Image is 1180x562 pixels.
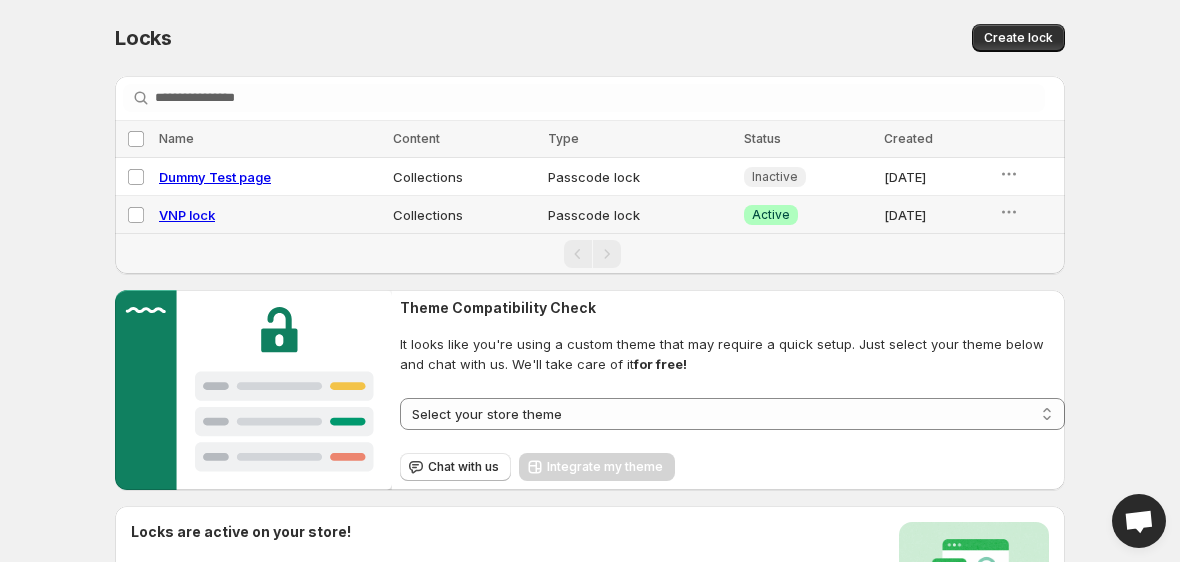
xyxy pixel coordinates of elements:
span: Active [752,207,790,223]
span: Create lock [984,30,1053,46]
td: [DATE] [878,158,993,196]
span: Type [548,131,579,146]
span: Status [744,131,781,146]
span: Created [884,131,933,146]
td: Collections [387,196,542,234]
a: Dummy Test page [159,169,271,185]
button: Chat with us [400,453,511,481]
span: Locks [115,26,172,50]
strong: for free! [634,356,687,372]
span: Content [393,131,440,146]
td: Passcode lock [542,158,738,196]
td: [DATE] [878,196,993,234]
span: Inactive [752,169,798,185]
td: Collections [387,158,542,196]
td: Passcode lock [542,196,738,234]
span: Chat with us [428,459,499,475]
img: Customer support [115,290,392,490]
button: Create lock [972,24,1065,52]
nav: Pagination [115,233,1065,274]
h2: Theme Compatibility Check [400,298,1065,318]
h2: Locks are active on your store! [131,522,656,542]
span: It looks like you're using a custom theme that may require a quick setup. Just select your theme ... [400,334,1065,374]
span: Name [159,131,194,146]
div: Open chat [1112,494,1166,548]
a: VNP lock [159,207,215,223]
